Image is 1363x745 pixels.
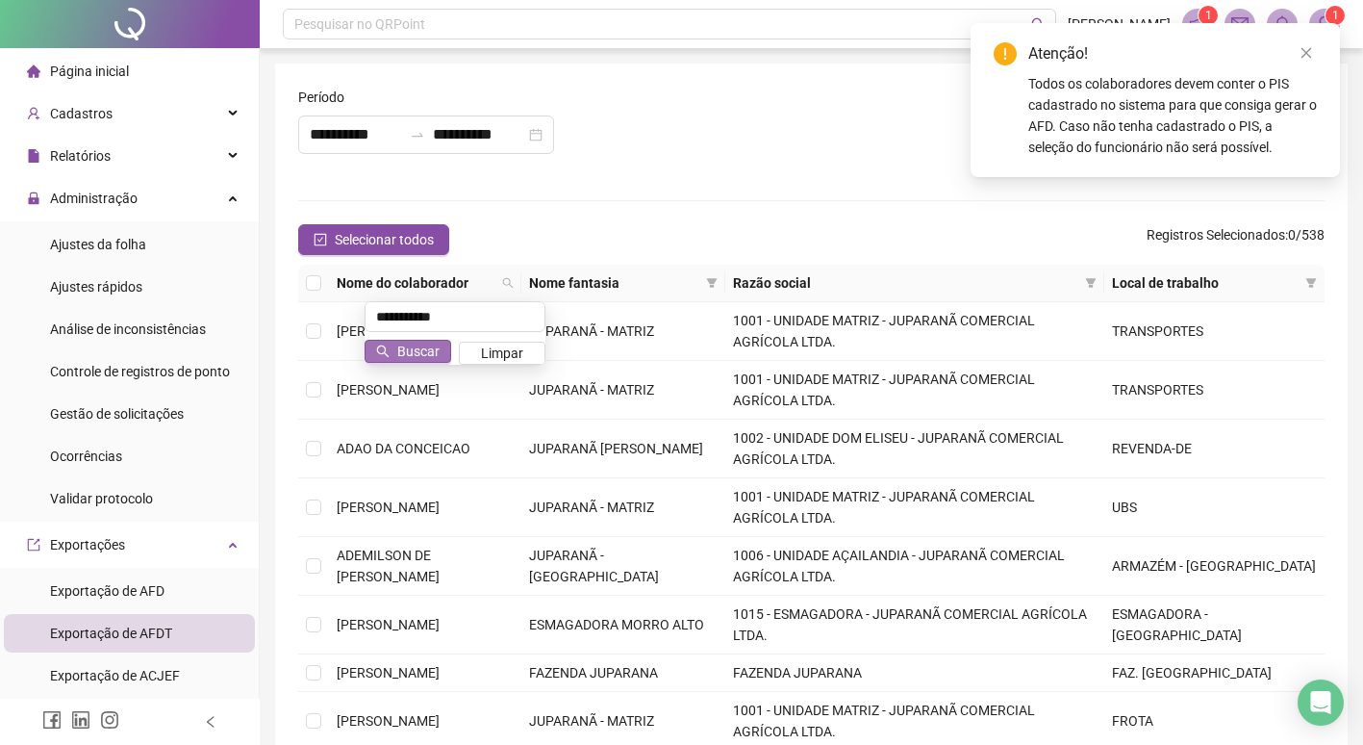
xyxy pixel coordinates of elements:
span: Administração [50,191,138,206]
span: Controle de registros de ponto [50,364,230,379]
td: JUPARANÃ - [GEOGRAPHIC_DATA] [521,537,725,596]
span: [PERSON_NAME] [1068,13,1171,35]
span: to [410,127,425,142]
span: ADAO DA CONCEICAO [337,441,470,456]
span: filter [1305,277,1317,289]
span: facebook [42,710,62,730]
td: 1002 - UNIDADE DOM ELISEU - JUPARANÃ COMERCIAL AGRÍCOLA LTDA. [725,420,1104,478]
span: Exportação de ACJEF [50,668,180,683]
span: search [498,269,517,297]
td: ESMAGADORA - [GEOGRAPHIC_DATA] [1104,596,1325,655]
span: Ajustes rápidos [50,279,142,295]
span: Selecionar todos [335,229,434,250]
td: FAZENDA JUPARANA [521,655,725,692]
span: filter [1081,269,1100,297]
span: 1 [1205,9,1212,22]
span: Local de trabalho [1112,272,1298,294]
span: search [376,345,390,358]
td: ESMAGADORA MORRO ALTO [521,596,725,655]
span: filter [702,269,721,297]
div: Atenção! [1028,42,1317,65]
span: Registros Selecionados [1147,227,1285,243]
button: Limpar [459,342,545,365]
button: Selecionar todos [298,224,449,255]
span: Cadastros [50,106,113,121]
td: JUPARANÃ - MATRIZ [521,361,725,420]
img: 85736 [1310,10,1339,39]
span: [PERSON_NAME] [337,665,440,681]
span: notification [1189,15,1206,33]
span: left [204,715,217,729]
span: [PERSON_NAME] [337,713,440,729]
button: Buscar [365,340,451,363]
span: export [27,538,40,552]
span: Limpar [481,343,523,364]
span: linkedin [71,710,90,730]
span: home [27,64,40,78]
span: check-square [314,233,327,246]
span: [PERSON_NAME] [337,382,440,398]
span: instagram [100,710,119,730]
span: Ocorrências [50,449,122,464]
a: Close [1296,42,1317,64]
sup: Atualize o seu contato no menu Meus Dados [1325,6,1345,25]
span: Período [298,87,344,108]
span: Nome do colaborador [337,272,494,294]
span: [PERSON_NAME] [337,500,440,515]
span: Gestão de solicitações [50,406,184,422]
span: mail [1231,15,1249,33]
td: UBS [1104,478,1325,537]
span: search [502,277,514,289]
span: Nome fantasia [529,272,698,294]
span: Buscar [397,341,440,362]
span: bell [1274,15,1291,33]
td: FAZENDA JUPARANA [725,655,1104,692]
td: JUPARANÃ - MATRIZ [521,478,725,537]
span: filter [706,277,718,289]
td: 1001 - UNIDADE MATRIZ - JUPARANÃ COMERCIAL AGRÍCOLA LTDA. [725,302,1104,361]
span: ADEMILSON DE [PERSON_NAME] [337,548,440,584]
td: TRANSPORTES [1104,361,1325,420]
span: [PERSON_NAME] [337,617,440,632]
span: filter [1085,277,1097,289]
span: [PERSON_NAME] [337,323,440,339]
span: 1 [1332,9,1339,22]
td: TRANSPORTES [1104,302,1325,361]
span: Ajustes da folha [50,237,146,252]
td: 1001 - UNIDADE MATRIZ - JUPARANÃ COMERCIAL AGRÍCOLA LTDA. [725,361,1104,420]
span: Validar protocolo [50,491,153,506]
span: search [1031,17,1046,32]
span: Exportação de AFDT [50,626,172,641]
td: REVENDA-DE [1104,420,1325,478]
span: lock [27,192,40,205]
span: user-add [27,107,40,120]
span: exclamation-circle [994,42,1017,65]
span: file [27,149,40,163]
span: filter [1301,269,1321,297]
span: Exportação de AFD [50,583,164,599]
td: JUPARANÃ [PERSON_NAME] [521,420,725,478]
span: Análise de inconsistências [50,321,206,337]
span: close [1300,46,1313,60]
span: Exportações [50,537,125,552]
span: Página inicial [50,64,129,79]
span: Relatórios [50,148,111,164]
div: Todos os colaboradores devem conter o PIS cadastrado no sistema para que consiga gerar o AFD. Cas... [1028,73,1317,158]
div: Open Intercom Messenger [1298,680,1344,726]
td: JUPARANÃ - MATRIZ [521,302,725,361]
span: swap-right [410,127,425,142]
span: Razão social [733,272,1077,294]
td: 1006 - UNIDADE AÇAILANDIA - JUPARANÃ COMERCIAL AGRÍCOLA LTDA. [725,537,1104,596]
span: : 0 / 538 [1147,224,1325,255]
td: ARMAZÉM - [GEOGRAPHIC_DATA] [1104,537,1325,596]
td: 1001 - UNIDADE MATRIZ - JUPARANÃ COMERCIAL AGRÍCOLA LTDA. [725,478,1104,537]
sup: 1 [1199,6,1218,25]
td: FAZ. [GEOGRAPHIC_DATA] [1104,655,1325,692]
td: 1015 - ESMAGADORA - JUPARANÃ COMERCIAL AGRÍCOLA LTDA. [725,596,1104,655]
